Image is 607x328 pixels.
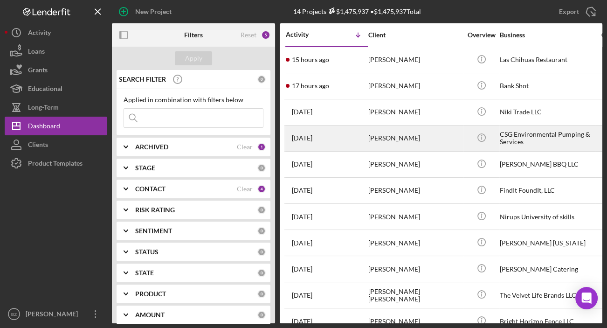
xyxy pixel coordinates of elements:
[500,31,593,39] div: Business
[368,204,462,229] div: [PERSON_NAME]
[119,76,166,83] b: SEARCH FILTER
[135,248,159,256] b: STATUS
[257,269,266,277] div: 0
[184,31,203,39] b: Filters
[28,61,48,82] div: Grants
[550,2,602,21] button: Export
[257,164,266,172] div: 0
[28,23,51,44] div: Activity
[135,269,154,277] b: STATE
[135,290,166,298] b: PRODUCT
[368,257,462,281] div: [PERSON_NAME]
[5,305,107,323] button: BZ[PERSON_NAME]
[500,152,593,177] div: [PERSON_NAME] BBQ LLC
[326,7,369,15] div: $1,475,937
[368,31,462,39] div: Client
[135,2,172,21] div: New Project
[5,154,107,173] button: Product Templates
[292,82,329,90] time: 2025-10-07 00:12
[257,185,266,193] div: 4
[293,7,421,15] div: 14 Projects • $1,475,937 Total
[28,117,60,138] div: Dashboard
[292,239,312,247] time: 2025-09-10 22:50
[135,143,168,151] b: ARCHIVED
[135,227,172,235] b: SENTIMENT
[112,2,181,21] button: New Project
[368,126,462,151] div: [PERSON_NAME]
[292,213,312,221] time: 2025-09-12 00:03
[500,204,593,229] div: Nirups University of skills
[5,61,107,79] button: Grants
[241,31,256,39] div: Reset
[464,31,499,39] div: Overview
[500,230,593,255] div: [PERSON_NAME] [US_STATE]
[28,79,62,100] div: Educational
[5,79,107,98] button: Educational
[286,31,327,38] div: Activity
[237,185,253,193] div: Clear
[500,257,593,281] div: [PERSON_NAME] Catering
[500,74,593,98] div: Bank Shot
[237,143,253,151] div: Clear
[575,287,598,309] div: Open Intercom Messenger
[5,135,107,154] button: Clients
[500,126,593,151] div: CSG Environmental Pumping & Services
[368,48,462,72] div: [PERSON_NAME]
[185,51,202,65] div: Apply
[5,117,107,135] button: Dashboard
[500,100,593,125] div: Niki Trade LLC
[292,134,312,142] time: 2025-10-02 02:55
[257,227,266,235] div: 0
[135,311,165,319] b: AMOUNT
[500,48,593,72] div: Las Chihuas Restaurant
[23,305,84,326] div: [PERSON_NAME]
[292,318,312,325] time: 2025-06-30 05:14
[368,283,462,307] div: [PERSON_NAME] [PERSON_NAME]
[28,135,48,156] div: Clients
[11,312,17,317] text: BZ
[257,311,266,319] div: 0
[257,143,266,151] div: 1
[292,292,312,299] time: 2025-07-26 01:15
[175,51,212,65] button: Apply
[368,74,462,98] div: [PERSON_NAME]
[135,164,155,172] b: STAGE
[257,248,266,256] div: 0
[500,178,593,203] div: FindIt FoundIt, LLC
[28,98,59,119] div: Long-Term
[292,265,312,273] time: 2025-07-28 17:39
[292,161,312,168] time: 2025-09-24 21:23
[261,30,270,40] div: 5
[135,185,166,193] b: CONTACT
[5,98,107,117] button: Long-Term
[368,178,462,203] div: [PERSON_NAME]
[292,187,312,194] time: 2025-09-24 00:28
[292,56,329,63] time: 2025-10-07 02:23
[559,2,579,21] div: Export
[28,154,83,175] div: Product Templates
[28,42,45,63] div: Loans
[257,206,266,214] div: 0
[5,42,107,61] button: Loans
[135,206,175,214] b: RISK RATING
[5,23,107,42] button: Activity
[368,230,462,255] div: [PERSON_NAME]
[368,152,462,177] div: [PERSON_NAME]
[500,283,593,307] div: The Velvet Life Brands LLC
[292,108,312,116] time: 2025-10-02 19:30
[368,100,462,125] div: [PERSON_NAME]
[257,75,266,84] div: 0
[257,290,266,298] div: 0
[124,96,263,104] div: Applied in combination with filters below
